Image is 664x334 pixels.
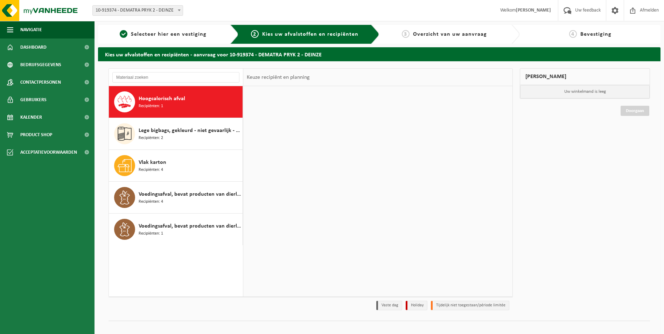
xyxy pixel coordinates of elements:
span: Kies uw afvalstoffen en recipiënten [262,32,358,37]
span: Dashboard [20,39,47,56]
span: Voedingsafval, bevat producten van dierlijke oorsprong, onverpakt, categorie 3 [139,222,241,230]
span: Selecteer hier een vestiging [131,32,207,37]
div: [PERSON_NAME] [520,68,650,85]
span: Recipiënten: 1 [139,103,163,110]
span: Product Shop [20,126,52,144]
div: Keuze recipiënt en planning [243,69,313,86]
li: Tijdelijk niet toegestaan/période limitée [431,301,509,310]
span: Kalender [20,109,42,126]
button: Voedingsafval, bevat producten van dierlijke oorsprong, onverpakt, categorie 3 Recipiënten: 1 [109,214,243,245]
button: Voedingsafval, bevat producten van dierlijke oorsprong, gemengde verpakking (exclusief glas), cat... [109,182,243,214]
a: Doorgaan [621,106,649,116]
li: Holiday [406,301,427,310]
li: Vaste dag [376,301,402,310]
span: Gebruikers [20,91,47,109]
span: Recipiënten: 4 [139,199,163,205]
span: Recipiënten: 2 [139,135,163,141]
span: Navigatie [20,21,42,39]
a: 1Selecteer hier een vestiging [102,30,225,39]
span: 4 [569,30,577,38]
span: Bedrijfsgegevens [20,56,61,74]
span: Vlak karton [139,158,166,167]
span: 10-919374 - DEMATRA PRYK 2 - DEINZE [92,5,183,16]
span: Voedingsafval, bevat producten van dierlijke oorsprong, gemengde verpakking (exclusief glas), cat... [139,190,241,199]
input: Materiaal zoeken [112,72,239,83]
span: Overzicht van uw aanvraag [413,32,487,37]
span: Recipiënten: 1 [139,230,163,237]
span: Recipiënten: 4 [139,167,163,173]
span: 10-919374 - DEMATRA PRYK 2 - DEINZE [93,6,183,15]
span: Acceptatievoorwaarden [20,144,77,161]
span: Contactpersonen [20,74,61,91]
h2: Kies uw afvalstoffen en recipiënten - aanvraag voor 10-919374 - DEMATRA PRYK 2 - DEINZE [98,47,660,61]
span: 3 [402,30,410,38]
button: Lege bigbags, gekleurd - niet gevaarlijk - los Recipiënten: 2 [109,118,243,150]
span: 2 [251,30,259,38]
button: Hoogcalorisch afval Recipiënten: 1 [109,86,243,118]
button: Vlak karton Recipiënten: 4 [109,150,243,182]
span: Lege bigbags, gekleurd - niet gevaarlijk - los [139,126,241,135]
strong: [PERSON_NAME] [516,8,551,13]
p: Uw winkelmand is leeg [520,85,650,98]
span: Hoogcalorisch afval [139,95,185,103]
span: Bevestiging [580,32,611,37]
span: 1 [120,30,127,38]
